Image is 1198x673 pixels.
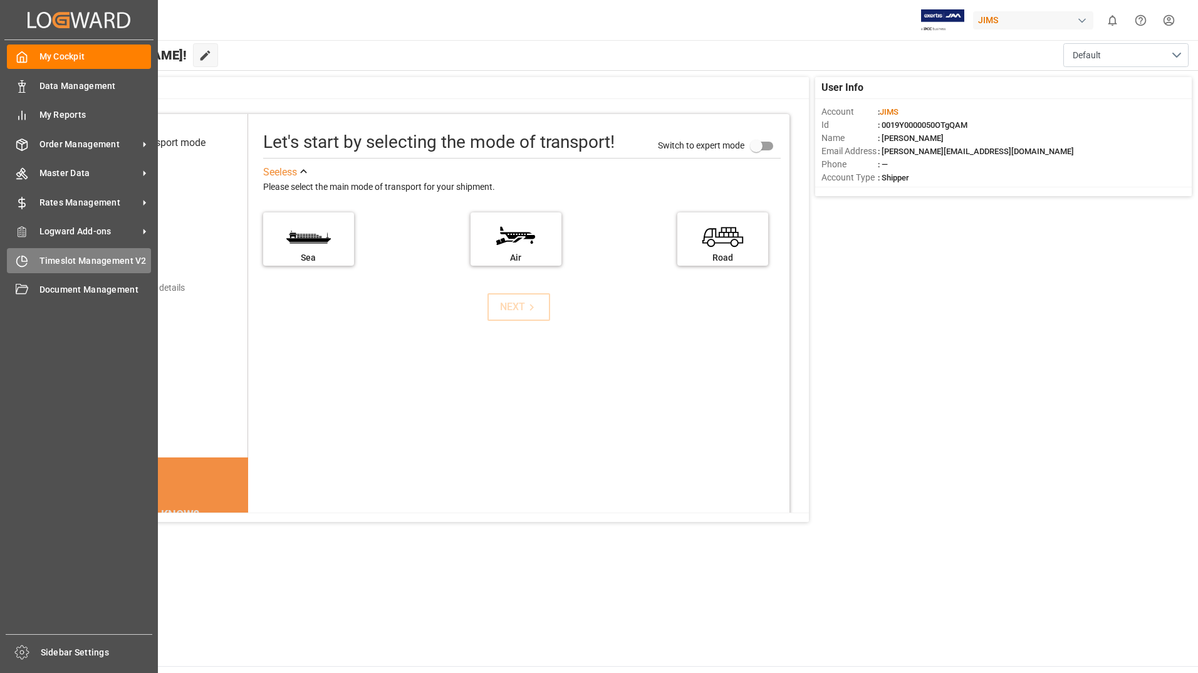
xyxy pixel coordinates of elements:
button: JIMS [973,8,1098,32]
span: Document Management [39,283,152,296]
a: My Cockpit [7,44,151,69]
span: : [PERSON_NAME] [878,133,944,143]
span: Hello [PERSON_NAME]! [52,43,187,67]
span: My Cockpit [39,50,152,63]
a: Data Management [7,73,151,98]
span: : Shipper [878,173,909,182]
div: Let's start by selecting the mode of transport! [263,129,615,155]
span: Phone [821,158,878,171]
span: Account [821,105,878,118]
a: Document Management [7,278,151,302]
div: Please select the main mode of transport for your shipment. [263,180,781,195]
div: Air [477,251,555,264]
span: Account Type [821,171,878,184]
span: Rates Management [39,196,138,209]
span: Email Address [821,145,878,158]
span: JIMS [880,107,898,117]
span: Data Management [39,80,152,93]
div: Add shipping details [107,281,185,295]
div: Road [684,251,762,264]
div: See less [263,165,297,180]
button: Help Center [1127,6,1155,34]
span: : — [878,160,888,169]
span: Order Management [39,138,138,151]
span: Id [821,118,878,132]
span: My Reports [39,108,152,122]
button: NEXT [487,293,550,321]
button: show 0 new notifications [1098,6,1127,34]
span: Name [821,132,878,145]
span: Logward Add-ons [39,225,138,238]
span: Master Data [39,167,138,180]
span: User Info [821,80,863,95]
span: : [PERSON_NAME][EMAIL_ADDRESS][DOMAIN_NAME] [878,147,1074,156]
div: NEXT [500,300,538,315]
span: Default [1073,49,1101,62]
div: Sea [269,251,348,264]
span: : 0019Y0000050OTgQAM [878,120,967,130]
span: Switch to expert mode [658,140,744,150]
button: open menu [1063,43,1189,67]
div: JIMS [973,11,1093,29]
img: Exertis%20JAM%20-%20Email%20Logo.jpg_1722504956.jpg [921,9,964,31]
span: Timeslot Management V2 [39,254,152,268]
a: Timeslot Management V2 [7,248,151,273]
span: : [878,107,898,117]
span: Sidebar Settings [41,646,153,659]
